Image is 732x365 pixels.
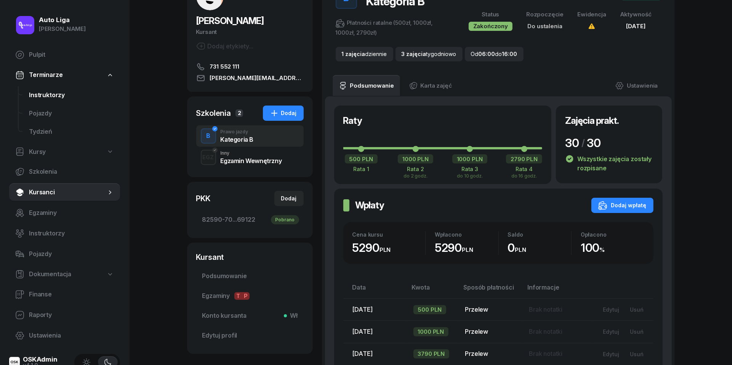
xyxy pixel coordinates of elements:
[620,10,652,19] div: Aktywność
[435,231,498,238] div: Wpłacono
[600,246,605,253] small: %
[630,306,644,313] div: Usuń
[506,173,542,178] div: do 16 godz.
[196,327,304,345] a: Edytuj profil
[196,108,231,118] div: Szkolenia
[407,282,459,299] th: Kwota
[29,50,114,60] span: Pulpit
[196,267,304,285] a: Podsumowanie
[221,151,282,155] div: Inny
[270,109,297,118] div: Dodaj
[196,62,304,71] a: 731 552 111
[9,245,120,263] a: Pojazdy
[196,15,264,26] span: [PERSON_NAME]
[465,327,517,337] div: Przelew
[281,194,297,203] div: Dodaj
[9,306,120,324] a: Raporty
[581,231,644,238] div: Opłacono
[413,305,447,314] div: 500 PLN
[39,17,86,23] div: Auto Liga
[9,285,120,304] a: Finanse
[202,291,298,301] span: Egzaminy
[29,249,114,259] span: Pojazdy
[336,18,450,38] div: Płatności ratalne (500zł, 1000zł, 1000zł, 2790zł)
[235,109,243,117] span: 2
[23,86,120,104] a: Instruktorzy
[29,127,114,137] span: Tydzień
[196,125,304,147] button: BPrawo jazdyKategoria B
[9,204,120,222] a: Egzaminy
[528,22,562,30] span: Do ustalenia
[202,331,298,341] span: Edytuj profil
[210,74,304,83] span: [PERSON_NAME][EMAIL_ADDRESS][PERSON_NAME][DOMAIN_NAME]
[413,327,449,336] div: 1000 PLN
[263,106,304,121] button: Dodaj
[221,158,282,164] div: Egzamin Wewnętrzny
[196,307,304,325] a: Konto kursantaWł
[29,70,62,80] span: Terminarze
[221,136,254,142] div: Kategoria B
[9,66,120,84] a: Terminarze
[196,74,304,83] a: [PERSON_NAME][EMAIL_ADDRESS][PERSON_NAME][DOMAIN_NAME]
[603,306,620,313] div: Edytuj
[343,115,362,127] h2: Raty
[609,75,664,96] a: Ustawienia
[591,198,654,213] button: Dodaj wpłatę
[469,22,513,31] div: Zakończony
[201,128,216,144] button: B
[630,328,644,335] div: Usuń
[196,27,304,37] div: Kursant
[9,183,120,202] a: Kursanci
[581,241,644,255] div: 100
[565,136,579,150] span: 30
[23,104,120,123] a: Pojazdy
[598,303,625,316] button: Edytuj
[9,143,120,161] a: Kursy
[23,356,58,363] div: OSKAdmin
[274,191,304,206] button: Dodaj
[29,109,114,118] span: Pojazdy
[625,303,649,316] button: Usuń
[196,287,304,305] a: EgzaminyTP
[202,311,298,321] span: Konto kursanta
[352,231,426,238] div: Cena kursu
[452,154,488,163] div: 1000 PLN
[202,271,298,281] span: Podsumowanie
[577,10,606,19] div: Ewidencja
[23,123,120,141] a: Tydzień
[345,154,378,163] div: 500 PLN
[29,147,46,157] span: Kursy
[565,115,619,127] h2: Zajęcia prakt.
[506,154,542,163] div: 2790 PLN
[603,351,620,357] div: Edytuj
[234,292,242,300] span: T
[242,292,250,300] span: P
[9,224,120,243] a: Instruktorzy
[452,166,488,172] div: Rata 3
[459,282,523,299] th: Sposób płatności
[271,215,299,224] div: Pobrano
[196,42,254,51] button: Dodaj etykiety...
[203,130,213,142] div: B
[380,246,391,253] small: PLN
[403,75,458,96] a: Karta zajęć
[202,215,298,225] span: 82590-70...69122
[506,166,542,172] div: Rata 4
[29,229,114,239] span: Instruktorzy
[452,173,488,178] div: do 10 godz.
[287,311,298,321] span: Wł
[9,163,120,181] a: Szkolenia
[625,348,649,360] button: Usuń
[39,24,86,34] div: [PERSON_NAME]
[196,193,211,204] div: PKK
[352,350,373,357] span: [DATE]
[587,136,601,150] span: 30
[196,252,304,263] div: Kursant
[529,328,562,335] span: Brak notatki
[565,150,653,173] div: Wszystkie zajęcia zostały rozpisane
[196,211,304,229] a: 82590-70...69122Pobrano
[508,241,572,255] div: 0
[529,350,562,357] span: Brak notatki
[343,166,380,172] div: Rata 1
